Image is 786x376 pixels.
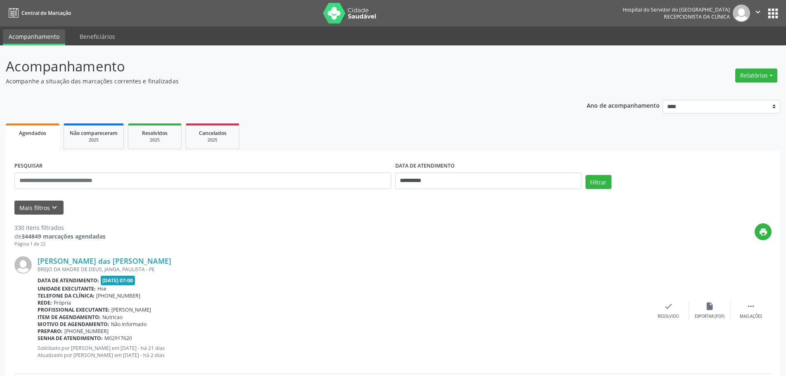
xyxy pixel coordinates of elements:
[664,13,730,20] span: Recepcionista da clínica
[733,5,750,22] img: img
[395,160,455,173] label: DATA DE ATENDIMENTO
[70,130,118,137] span: Não compareceram
[585,175,611,189] button: Filtrar
[101,276,135,285] span: [DATE] 07:00
[38,277,99,284] b: Data de atendimento:
[102,314,123,321] span: Nutricao
[766,6,780,21] button: apps
[104,335,132,342] span: M02917620
[19,130,46,137] span: Agendados
[38,328,63,335] b: Preparo:
[755,223,772,240] button: print
[192,137,233,143] div: 2025
[97,285,106,292] span: Hse
[623,6,730,13] div: Hospital do Servidor do [GEOGRAPHIC_DATA]
[21,9,71,17] span: Central de Marcação
[38,299,52,306] b: Rede:
[54,299,71,306] span: Própria
[658,314,679,319] div: Resolvido
[38,306,110,313] b: Profissional executante:
[199,130,227,137] span: Cancelados
[38,335,103,342] b: Senha de atendimento:
[746,302,755,311] i: 
[142,130,168,137] span: Resolvidos
[6,77,548,85] p: Acompanhe a situação das marcações correntes e finalizadas
[6,56,548,77] p: Acompanhamento
[3,29,65,45] a: Acompanhamento
[111,321,146,328] span: Não informado
[74,29,121,44] a: Beneficiários
[111,306,151,313] span: [PERSON_NAME]
[664,302,673,311] i: check
[14,232,106,241] div: de
[38,345,648,359] p: Solicitado por [PERSON_NAME] em [DATE] - há 21 dias Atualizado por [PERSON_NAME] em [DATE] - há 2...
[735,69,777,83] button: Relatórios
[38,321,109,328] b: Motivo de agendamento:
[50,203,59,212] i: keyboard_arrow_down
[6,6,71,20] a: Central de Marcação
[759,227,768,236] i: print
[38,285,96,292] b: Unidade executante:
[38,256,171,265] a: [PERSON_NAME] das [PERSON_NAME]
[38,292,94,299] b: Telefone da clínica:
[96,292,140,299] span: [PHONE_NUMBER]
[14,160,42,173] label: PESQUISAR
[740,314,762,319] div: Mais ações
[587,100,660,110] p: Ano de acompanhamento
[38,314,101,321] b: Item de agendamento:
[14,201,64,215] button: Mais filtroskeyboard_arrow_down
[14,241,106,248] div: Página 1 de 22
[14,256,32,274] img: img
[695,314,725,319] div: Exportar (PDF)
[38,266,648,273] div: BREJO DA MADRE DE DEUS, JANGA, PAULISTA - PE
[705,302,714,311] i: insert_drive_file
[64,328,109,335] span: [PHONE_NUMBER]
[134,137,175,143] div: 2025
[753,7,762,17] i: 
[750,5,766,22] button: 
[70,137,118,143] div: 2025
[21,232,106,240] strong: 344849 marcações agendadas
[14,223,106,232] div: 330 itens filtrados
